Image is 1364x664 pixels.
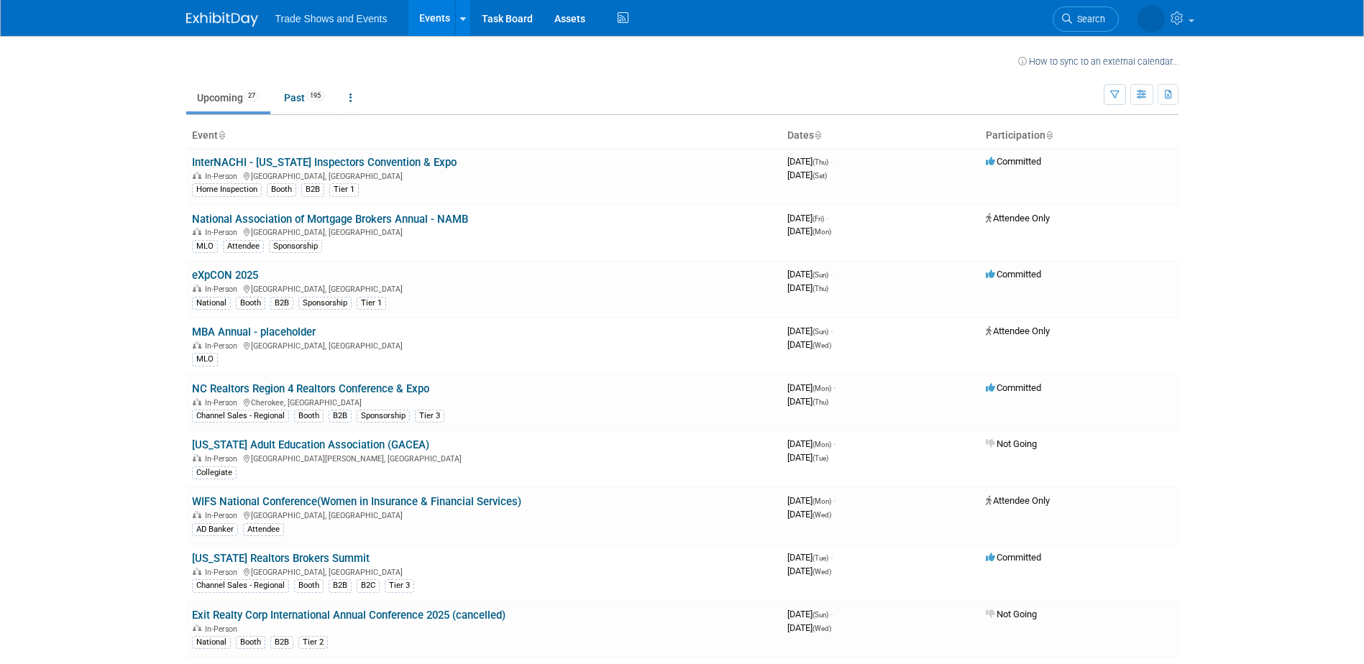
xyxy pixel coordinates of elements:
img: In-Person Event [193,341,201,349]
span: (Mon) [813,384,831,392]
div: National [192,636,231,649]
a: Search [1053,6,1119,32]
span: [DATE] [787,509,831,520]
a: Sort by Start Date [814,129,821,141]
span: Search [1072,14,1105,24]
div: Attendee [243,523,284,536]
a: InterNACHI - [US_STATE] Inspectors Convention & Expo [192,156,457,169]
span: Not Going [986,609,1037,619]
span: Committed [986,269,1041,280]
img: ExhibitDay [186,12,258,27]
div: Tier 2 [298,636,328,649]
span: - [830,326,833,336]
div: Sponsorship [269,240,322,253]
span: Attendee Only [986,213,1050,223]
span: In-Person [205,511,242,520]
div: Tier 1 [357,297,386,310]
span: In-Person [205,341,242,351]
div: Booth [236,636,265,649]
span: Committed [986,156,1041,167]
span: [DATE] [787,452,828,463]
span: [DATE] [787,213,828,223]
a: [US_STATE] Realtors Brokers Summit [192,552,370,565]
span: (Fri) [813,215,824,223]
span: (Sun) [813,271,828,279]
span: - [830,609,833,619]
span: - [833,438,836,449]
span: [DATE] [787,282,828,293]
span: - [826,213,828,223]
img: In-Person Event [193,172,201,179]
span: [DATE] [787,382,836,393]
span: (Mon) [813,497,831,505]
span: (Thu) [813,398,828,406]
span: [DATE] [787,438,836,449]
div: B2B [301,183,324,196]
span: [DATE] [787,495,836,506]
span: In-Person [205,228,242,237]
span: [DATE] [787,566,831,576]
div: Attendee [223,240,264,253]
div: [GEOGRAPHIC_DATA], [GEOGRAPHIC_DATA] [192,282,776,294]
a: NC Realtors Region 4 Realtors Conference & Expo [192,382,429,395]
span: Attendee Only [986,326,1050,336]
span: [DATE] [787,156,833,167]
div: Home Inspection [192,183,262,196]
div: AD Banker [192,523,238,536]
span: (Thu) [813,285,828,292]
a: eXpCON 2025 [192,269,258,282]
span: (Wed) [813,341,831,349]
th: Event [186,124,782,148]
div: National [192,297,231,310]
div: [GEOGRAPHIC_DATA], [GEOGRAPHIC_DATA] [192,170,776,181]
span: - [833,495,836,506]
span: [DATE] [787,622,831,633]
span: [DATE] [787,339,831,350]
div: Channel Sales - Regional [192,579,289,592]
a: WIFS National Conference(Women in Insurance & Financial Services) [192,495,521,508]
div: B2B [270,636,293,649]
div: Sponsorship [298,297,352,310]
img: In-Person Event [193,511,201,518]
img: In-Person Event [193,285,201,292]
span: (Sun) [813,328,828,336]
span: 195 [306,91,325,101]
img: In-Person Event [193,228,201,235]
img: In-Person Event [193,624,201,632]
span: [DATE] [787,396,828,407]
div: Channel Sales - Regional [192,410,289,423]
span: (Wed) [813,624,831,632]
div: Cherokee, [GEOGRAPHIC_DATA] [192,396,776,407]
span: In-Person [205,454,242,464]
a: How to sync to an external calendar... [1018,56,1178,67]
span: In-Person [205,568,242,577]
div: [GEOGRAPHIC_DATA], [GEOGRAPHIC_DATA] [192,226,776,237]
span: 27 [244,91,260,101]
span: [DATE] [787,552,833,563]
img: In-Person Event [193,398,201,405]
div: Collegiate [192,466,237,479]
span: (Wed) [813,511,831,519]
div: B2B [329,579,352,592]
a: Sort by Participation Type [1045,129,1053,141]
div: [GEOGRAPHIC_DATA][PERSON_NAME], [GEOGRAPHIC_DATA] [192,452,776,464]
div: Tier 3 [415,410,444,423]
a: Past195 [273,84,336,111]
span: (Mon) [813,441,831,448]
span: - [830,156,833,167]
div: [GEOGRAPHIC_DATA], [GEOGRAPHIC_DATA] [192,509,776,520]
span: [DATE] [787,170,827,180]
span: [DATE] [787,609,833,619]
span: In-Person [205,398,242,407]
div: MLO [192,353,218,366]
div: Tier 1 [329,183,359,196]
img: In-Person Event [193,454,201,461]
div: [GEOGRAPHIC_DATA], [GEOGRAPHIC_DATA] [192,566,776,577]
span: In-Person [205,624,242,634]
span: (Sat) [813,172,827,180]
a: Sort by Event Name [218,129,225,141]
div: Booth [294,410,324,423]
a: Exit Realty Corp International Annual Conference 2025 (cancelled) [192,609,505,622]
span: - [833,382,836,393]
span: Attendee Only [986,495,1050,506]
